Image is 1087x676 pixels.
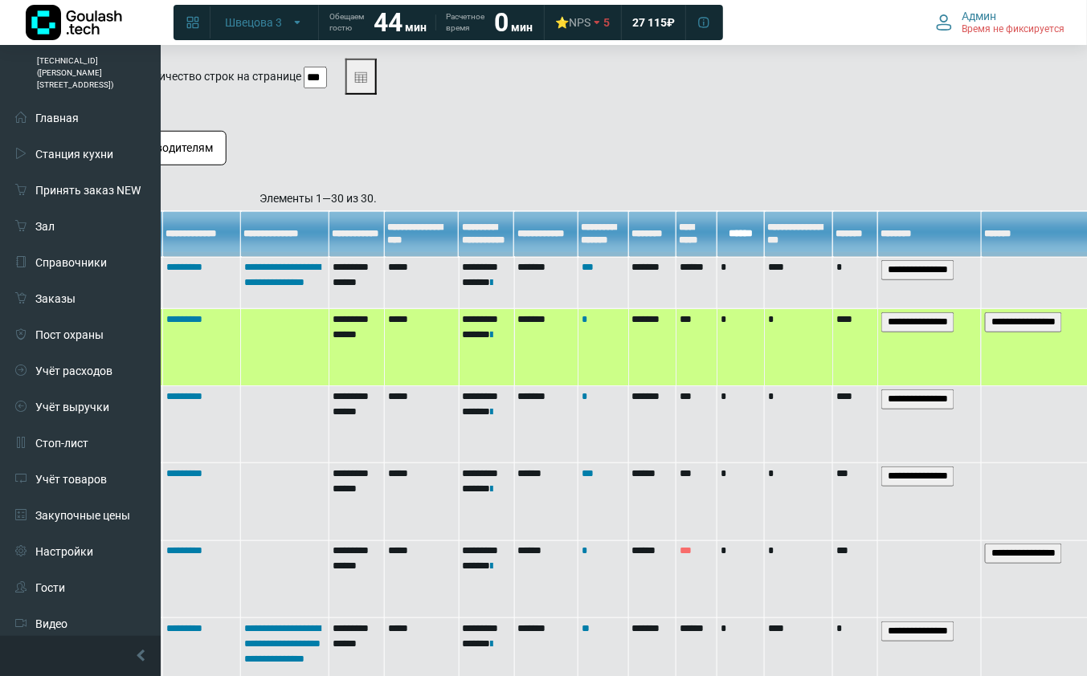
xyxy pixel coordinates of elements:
button: Админ Время не фиксируется [926,6,1074,39]
span: мин [405,21,427,34]
span: Расчетное время [446,11,484,34]
strong: 44 [374,7,403,38]
span: Швецова 3 [225,15,282,30]
img: Логотип компании Goulash.tech [26,5,122,40]
span: ₽ [667,15,675,30]
div: ⭐ [555,15,590,30]
a: 27 115 ₽ [623,8,684,37]
strong: 0 [494,7,509,38]
a: Обещаем гостю 44 мин Расчетное время 0 мин [320,8,542,37]
span: Админ [962,9,996,23]
span: NPS [569,16,590,29]
a: ⭐NPS 5 [546,8,619,37]
button: Швецова 3 [215,10,313,35]
span: Время не фиксируется [962,23,1065,36]
span: 5 [603,15,610,30]
span: Обещаем гостю [329,11,364,34]
span: мин [511,21,533,34]
span: 27 115 [632,15,667,30]
label: Количество строк на странице [139,68,301,85]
